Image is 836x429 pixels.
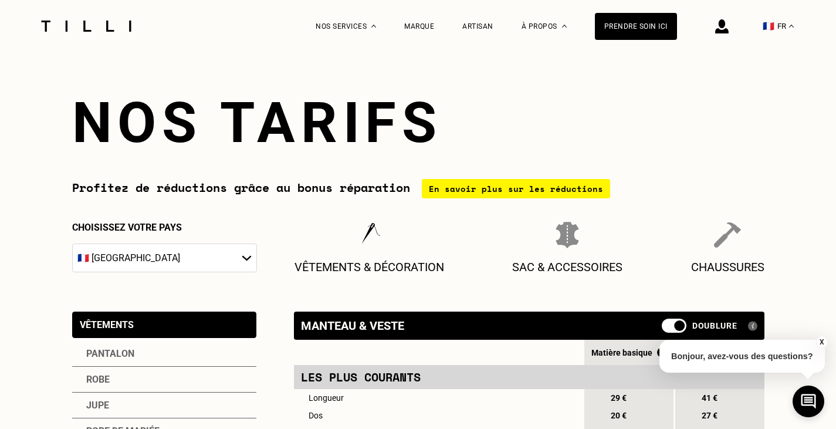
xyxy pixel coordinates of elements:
[595,13,677,40] a: Prendre soin ici
[72,90,764,156] h1: Nos tarifs
[562,25,567,28] img: Menu déroulant à propos
[295,260,444,274] p: Vêtements & décoration
[657,347,666,357] img: Qu'est ce que le Bonus Réparation ?
[692,321,737,330] span: Doublure
[815,336,827,349] button: X
[556,222,579,248] img: Sac & Accessoires
[72,222,257,233] p: Choisissez votre pays
[699,411,720,420] span: 27 €
[691,260,764,274] p: Chaussures
[72,341,256,367] div: Pantalon
[294,365,583,389] td: Les plus courants
[80,319,134,330] div: Vêtements
[404,22,434,31] a: Marque
[763,21,774,32] span: 🇫🇷
[715,19,729,33] img: icône connexion
[659,340,825,373] p: Bonjour, avez-vous des questions?
[72,367,256,393] div: Robe
[37,21,136,32] img: Logo du service de couturière Tilli
[714,222,741,248] img: Chaussures
[584,347,673,357] div: Matière basique
[301,319,404,333] div: Manteau & veste
[72,393,256,418] div: Jupe
[462,22,493,31] a: Artisan
[371,25,376,28] img: Menu déroulant
[789,25,794,28] img: menu déroulant
[356,222,383,248] img: Vêtements & décoration
[422,179,610,198] div: En savoir plus sur les réductions
[512,260,622,274] p: Sac & Accessoires
[748,321,757,331] img: Qu'est ce qu'une doublure ?
[294,407,583,424] td: Dos
[294,389,583,407] td: Longueur
[699,393,720,403] span: 41 €
[608,411,629,420] span: 20 €
[608,393,629,403] span: 29 €
[72,179,764,198] div: Profitez de réductions grâce au bonus réparation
